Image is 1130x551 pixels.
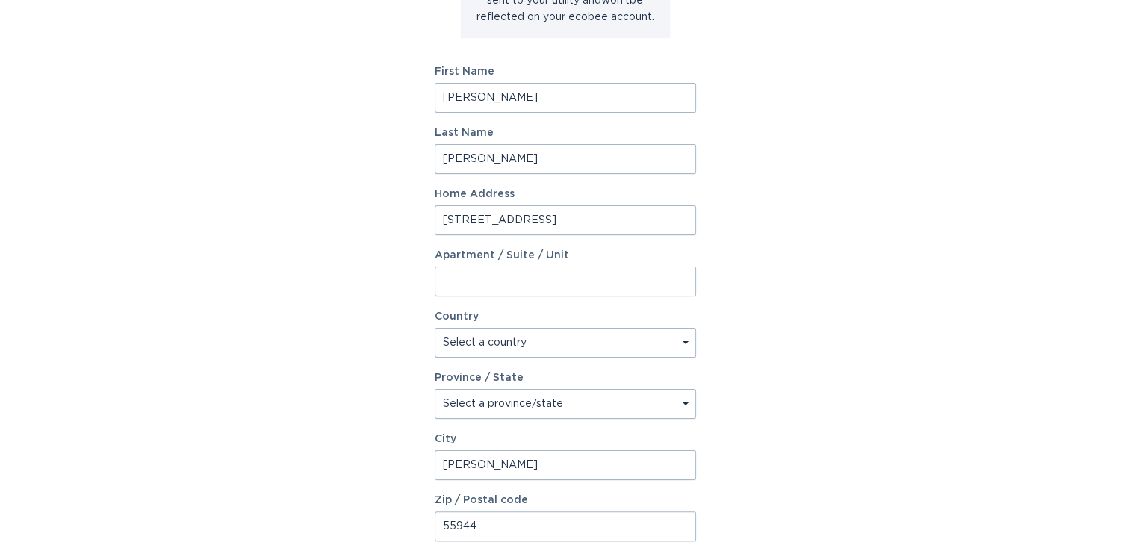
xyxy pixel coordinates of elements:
label: Home Address [435,189,696,199]
label: Country [435,311,479,322]
label: City [435,434,696,444]
label: Zip / Postal code [435,495,696,505]
label: First Name [435,66,696,77]
label: Last Name [435,128,696,138]
label: Province / State [435,373,524,383]
label: Apartment / Suite / Unit [435,250,696,261]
